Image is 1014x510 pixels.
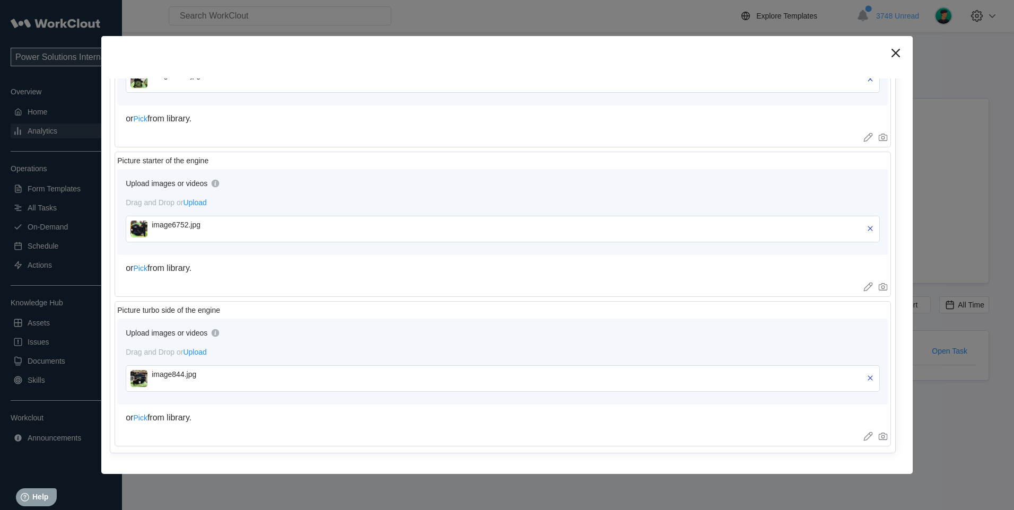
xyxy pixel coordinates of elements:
[133,264,147,272] span: Pick
[126,413,880,423] div: or from library.
[126,263,880,273] div: or from library.
[126,198,207,207] span: Drag and Drop or
[117,156,208,165] div: Picture starter of the engine
[130,370,147,387] img: image844.jpg
[183,348,206,356] span: Upload
[130,221,147,238] img: image6752.jpg
[126,329,207,337] div: Upload images or videos
[126,348,207,356] span: Drag and Drop or
[117,306,220,314] div: Picture turbo side of the engine
[133,115,147,123] span: Pick
[133,414,147,422] span: Pick
[126,114,880,124] div: or from library.
[126,179,207,188] div: Upload images or videos
[152,370,274,379] div: image844.jpg
[130,71,147,88] img: image8773.jpg
[152,221,274,229] div: image6752.jpg
[183,198,206,207] span: Upload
